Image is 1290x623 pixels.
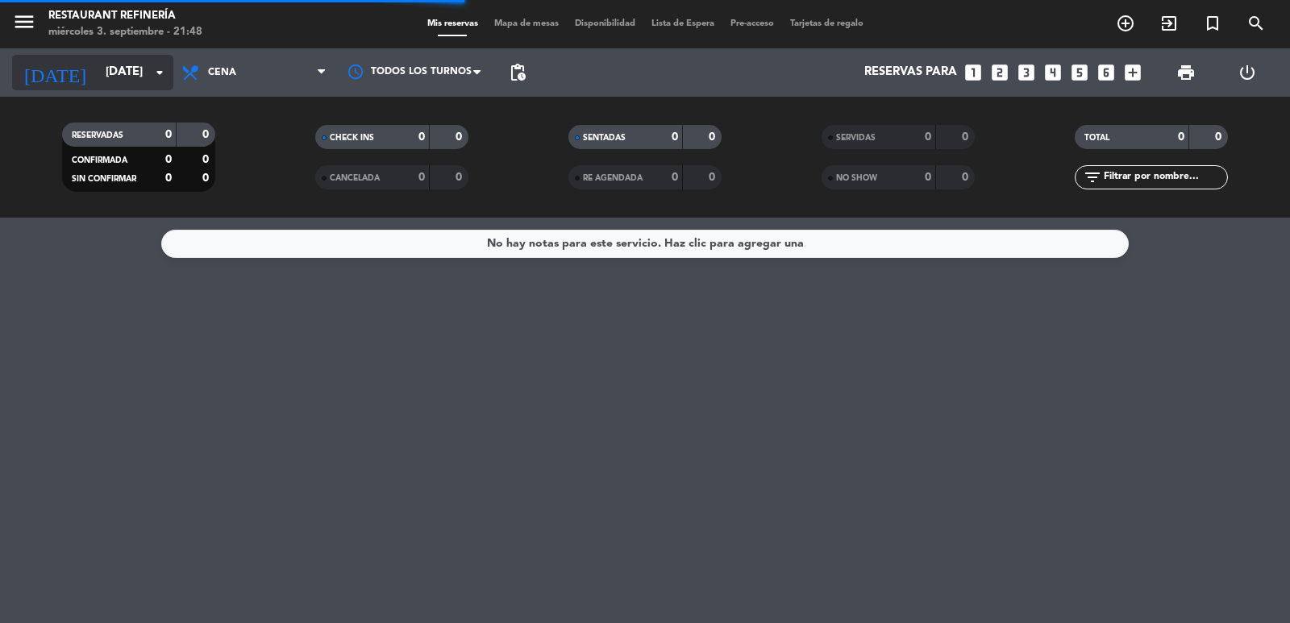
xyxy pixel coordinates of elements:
input: Filtrar por nombre... [1102,168,1227,186]
strong: 0 [925,131,931,143]
i: looks_two [989,62,1010,83]
i: looks_one [963,62,984,83]
span: SENTADAS [583,134,626,142]
span: SERVIDAS [836,134,876,142]
i: menu [12,10,36,34]
i: filter_list [1083,168,1102,187]
div: LOG OUT [1217,48,1278,97]
strong: 0 [165,172,172,184]
strong: 0 [202,154,212,165]
i: [DATE] [12,55,98,90]
span: Mapa de mesas [486,19,567,28]
i: exit_to_app [1159,14,1179,33]
span: Cena [208,67,236,78]
i: turned_in_not [1203,14,1222,33]
div: Restaurant Refinería [48,8,202,24]
div: miércoles 3. septiembre - 21:48 [48,24,202,40]
strong: 0 [1178,131,1184,143]
i: looks_4 [1042,62,1063,83]
span: NO SHOW [836,174,877,182]
strong: 0 [672,172,678,183]
span: CANCELADA [330,174,380,182]
strong: 0 [709,131,718,143]
span: CHECK INS [330,134,374,142]
span: pending_actions [508,63,527,82]
span: SIN CONFIRMAR [72,175,136,183]
i: add_box [1122,62,1143,83]
i: search [1246,14,1266,33]
span: Disponibilidad [567,19,643,28]
i: looks_3 [1016,62,1037,83]
i: looks_5 [1069,62,1090,83]
strong: 0 [925,172,931,183]
strong: 0 [1215,131,1225,143]
i: power_settings_new [1238,63,1257,82]
strong: 0 [709,172,718,183]
span: Tarjetas de regalo [782,19,872,28]
strong: 0 [418,172,425,183]
div: No hay notas para este servicio. Haz clic para agregar una [487,235,804,253]
i: add_circle_outline [1116,14,1135,33]
span: Mis reservas [419,19,486,28]
span: Reservas para [864,65,957,80]
strong: 0 [165,129,172,140]
strong: 0 [202,172,212,184]
strong: 0 [165,154,172,165]
span: RE AGENDADA [583,174,643,182]
i: looks_6 [1096,62,1117,83]
i: arrow_drop_down [150,63,169,82]
strong: 0 [962,172,972,183]
span: Lista de Espera [643,19,722,28]
strong: 0 [962,131,972,143]
span: CONFIRMADA [72,156,127,164]
span: RESERVADAS [72,131,123,139]
span: TOTAL [1084,134,1109,142]
strong: 0 [418,131,425,143]
span: Pre-acceso [722,19,782,28]
strong: 0 [672,131,678,143]
strong: 0 [456,131,465,143]
button: menu [12,10,36,39]
strong: 0 [456,172,465,183]
span: print [1176,63,1196,82]
strong: 0 [202,129,212,140]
